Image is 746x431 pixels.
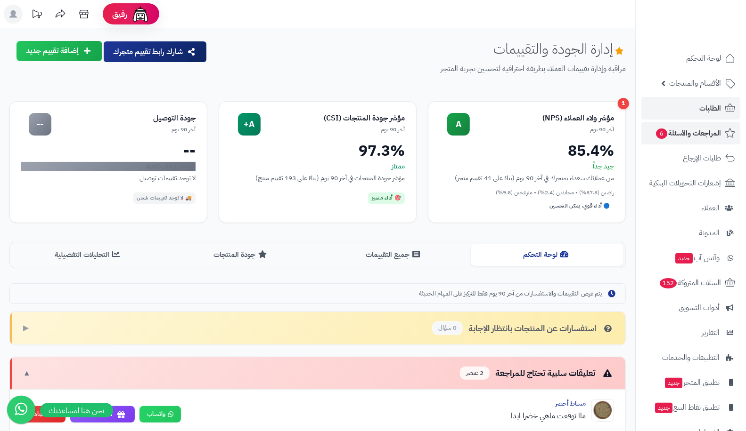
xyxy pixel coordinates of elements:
[261,113,405,124] div: مؤشر جودة المنتجات (CSI)
[470,126,614,134] div: آخر 90 يوم
[318,244,471,265] button: جميع التقييمات
[641,122,740,144] a: المراجعات والأسئلة6
[470,113,614,124] div: مؤشر ولاء العملاء (NPS)
[23,368,31,379] span: ▼
[21,143,196,158] div: --
[641,396,740,419] a: تطبيق نقاط البيعجديد
[189,410,586,422] div: ماا توقعت ماهي خضرا ابدا
[641,222,740,244] a: المدونة
[655,127,721,140] span: المراجعات والأسئلة
[641,97,740,120] a: الطلبات
[230,143,405,158] div: 97.3%
[664,376,720,389] span: تطبيق المتجر
[25,5,49,26] a: تحديثات المنصة
[29,113,51,136] div: --
[683,152,721,165] span: طلبات الإرجاع
[641,321,740,344] a: التقارير
[440,173,614,183] div: من عملائك سعداء بمتجرك في آخر 90 يوم (بناءً على 41 تقييم متجر)
[679,301,720,314] span: أدوات التسويق
[440,143,614,158] div: 85.4%
[189,399,586,408] div: مشاط أخضر
[546,200,614,212] div: 🔵 أداء قوي، يمكن التحسين
[440,189,614,197] div: راضين (87.8%) • محايدين (2.4%) • منزعجين (9.8%)
[641,197,740,219] a: العملاء
[368,192,405,204] div: 🎯 أداء متميز
[139,406,181,423] a: واتساب
[419,289,602,298] span: يتم عرض التقييمات والاستفسارات من آخر 90 يوم فقط للتركيز على المهام الحديثة
[641,247,740,269] a: وآتس آبجديد
[641,371,740,394] a: تطبيق المتجرجديد
[701,201,720,215] span: العملاء
[460,367,490,380] span: 2 عنصر
[660,278,677,288] span: 152
[659,276,721,289] span: السلات المتروكة
[641,346,740,369] a: التطبيقات والخدمات
[686,52,721,65] span: لوحة التحكم
[12,244,165,265] button: التحليلات التفصيلية
[654,401,720,414] span: تطبيق نقاط البيع
[669,77,721,90] span: الأقسام والمنتجات
[230,173,405,183] div: مؤشر جودة المنتجات في آخر 90 يوم (بناءً على 193 تقييم منتج)
[641,172,740,194] a: إشعارات التحويلات البنكية
[51,126,196,134] div: آخر 90 يوم
[655,403,672,413] span: جديد
[165,244,318,265] button: جودة المنتجات
[23,323,29,334] span: ▶
[471,244,624,265] button: لوحة التحكم
[656,128,667,139] span: 6
[230,162,405,171] div: ممتاز
[21,162,196,171] div: لا توجد بيانات كافية
[215,64,626,74] p: مراقبة وإدارة تقييمات العملاء بطريقة احترافية لتحسين تجربة المتجر
[702,326,720,339] span: التقارير
[493,41,626,56] h1: إدارة الجودة والتقييمات
[16,41,102,61] button: إضافة تقييم جديد
[591,399,614,422] img: Product
[641,296,740,319] a: أدوات التسويق
[104,41,206,62] button: شارك رابط تقييم متجرك
[662,351,720,364] span: التطبيقات والخدمات
[665,378,682,388] span: جديد
[131,5,150,24] img: ai-face.png
[699,226,720,239] span: المدونة
[447,113,470,136] div: A
[440,162,614,171] div: جيد جداً
[649,176,721,190] span: إشعارات التحويلات البنكية
[21,173,196,183] div: لا توجد تقييمات توصيل
[674,251,720,264] span: وآتس آب
[641,147,740,169] a: طلبات الإرجاع
[238,113,261,136] div: A+
[51,113,196,124] div: جودة التوصيل
[432,321,463,335] span: 0 سؤال
[675,253,693,263] span: جديد
[432,321,614,335] div: استفسارات عن المنتجات بانتظار الإجابة
[460,367,614,380] div: تعليقات سلبية تحتاج للمراجعة
[133,192,196,204] div: 🚚 لا توجد تقييمات شحن
[641,47,740,70] a: لوحة التحكم
[618,98,629,109] div: 1
[641,271,740,294] a: السلات المتروكة152
[112,8,127,20] span: رفيق
[261,126,405,134] div: آخر 90 يوم
[699,102,721,115] span: الطلبات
